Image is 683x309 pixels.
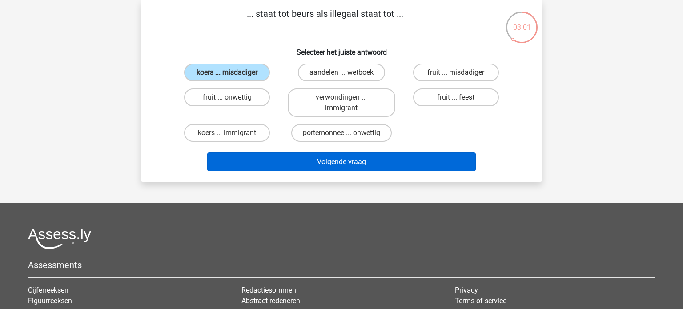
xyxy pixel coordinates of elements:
h5: Assessments [28,260,655,270]
label: fruit ... misdadiger [413,64,499,81]
button: Volgende vraag [207,152,476,171]
a: Figuurreeksen [28,297,72,305]
div: 03:01 [505,11,538,33]
label: aandelen ... wetboek [298,64,385,81]
a: Abstract redeneren [241,297,300,305]
label: verwondingen ... immigrant [288,88,395,117]
a: Cijferreeksen [28,286,68,294]
label: fruit ... onwettig [184,88,270,106]
img: Assessly logo [28,228,91,249]
a: Terms of service [455,297,506,305]
a: Privacy [455,286,478,294]
a: Redactiesommen [241,286,296,294]
label: koers ... misdadiger [184,64,270,81]
label: portemonnee ... onwettig [291,124,392,142]
label: koers ... immigrant [184,124,270,142]
p: ... staat tot beurs als illegaal staat tot ... [155,7,494,34]
h6: Selecteer het juiste antwoord [155,41,528,56]
label: fruit ... feest [413,88,499,106]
